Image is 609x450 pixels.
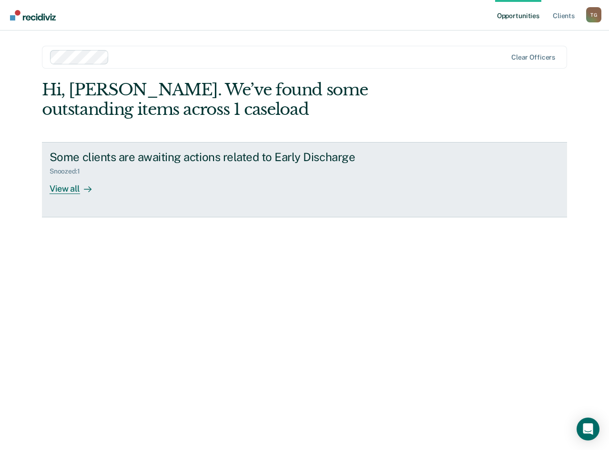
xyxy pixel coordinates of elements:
button: Profile dropdown button [586,7,601,22]
div: Hi, [PERSON_NAME]. We’ve found some outstanding items across 1 caseload [42,80,462,119]
div: View all [50,175,103,194]
div: Some clients are awaiting actions related to Early Discharge [50,150,384,164]
img: Recidiviz [10,10,56,20]
div: Snoozed : 1 [50,167,88,175]
a: Some clients are awaiting actions related to Early DischargeSnoozed:1View all [42,142,567,217]
div: Open Intercom Messenger [577,418,599,440]
div: T G [586,7,601,22]
div: Clear officers [511,53,555,61]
